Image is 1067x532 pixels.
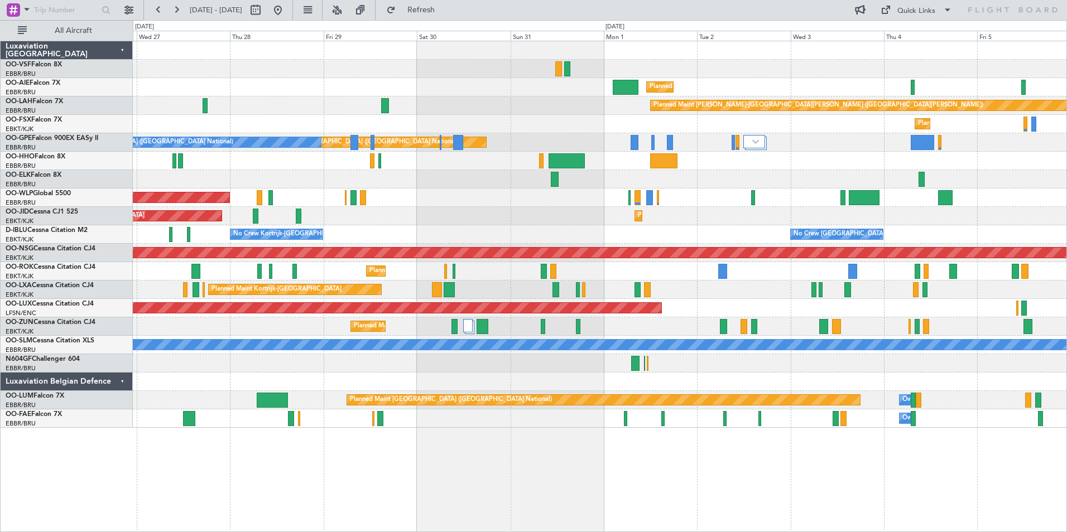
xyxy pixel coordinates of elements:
[794,226,981,243] div: No Crew [GEOGRAPHIC_DATA] ([GEOGRAPHIC_DATA] National)
[398,6,445,14] span: Refresh
[6,190,71,197] a: OO-WLPGlobal 5500
[6,272,33,280] a: EBKT/KJK
[6,80,60,86] a: OO-AIEFalcon 7X
[6,209,29,215] span: OO-JID
[6,254,33,262] a: EBKT/KJK
[6,70,36,78] a: EBBR/BRU
[653,97,983,114] div: Planned Maint [PERSON_NAME]-[GEOGRAPHIC_DATA][PERSON_NAME] ([GEOGRAPHIC_DATA][PERSON_NAME])
[6,309,36,317] a: LFSN/ENC
[6,143,36,152] a: EBBR/BRU
[29,27,118,35] span: All Aircraft
[6,235,33,244] a: EBKT/KJK
[638,207,768,224] div: Planned Maint Kortrijk-[GEOGRAPHIC_DATA]
[6,282,94,289] a: OO-LXACessna Citation CJ4
[233,226,348,243] div: No Crew Kortrijk-[GEOGRAPHIC_DATA]
[6,153,35,160] span: OO-HHO
[6,346,36,354] a: EBBR/BRU
[6,117,31,123] span: OO-FSX
[6,107,36,115] a: EBBR/BRU
[6,98,32,105] span: OO-LAH
[6,291,33,299] a: EBKT/KJK
[791,31,884,41] div: Wed 3
[6,411,62,418] a: OO-FAEFalcon 7X
[46,134,233,151] div: No Crew [GEOGRAPHIC_DATA] ([GEOGRAPHIC_DATA] National)
[875,1,958,19] button: Quick Links
[6,135,98,142] a: OO-GPEFalcon 900EX EASy II
[6,153,65,160] a: OO-HHOFalcon 8X
[6,227,27,234] span: D-IBLU
[6,319,95,326] a: OO-ZUNCessna Citation CJ4
[650,79,825,95] div: Planned Maint [GEOGRAPHIC_DATA] ([GEOGRAPHIC_DATA])
[6,364,36,373] a: EBBR/BRU
[6,88,36,96] a: EBBR/BRU
[369,263,499,279] div: Planned Maint Kortrijk-[GEOGRAPHIC_DATA]
[6,190,33,197] span: OO-WLP
[354,318,484,335] div: Planned Maint Kortrijk-[GEOGRAPHIC_DATA]
[6,135,32,142] span: OO-GPE
[12,22,121,40] button: All Aircraft
[6,125,33,133] a: EBKT/KJK
[884,31,977,41] div: Thu 4
[6,80,30,86] span: OO-AIE
[6,327,33,336] a: EBKT/KJK
[897,6,935,17] div: Quick Links
[6,319,33,326] span: OO-ZUN
[918,115,1048,132] div: Planned Maint Kortrijk-[GEOGRAPHIC_DATA]
[6,61,31,68] span: OO-VSF
[6,199,36,207] a: EBBR/BRU
[6,217,33,225] a: EBKT/KJK
[137,31,230,41] div: Wed 27
[34,2,98,18] input: Trip Number
[6,227,88,234] a: D-IBLUCessna Citation M2
[190,5,242,15] span: [DATE] - [DATE]
[350,391,552,408] div: Planned Maint [GEOGRAPHIC_DATA] ([GEOGRAPHIC_DATA] National)
[6,337,94,344] a: OO-SLMCessna Citation XLS
[6,356,32,362] span: N604GF
[135,22,154,32] div: [DATE]
[6,61,62,68] a: OO-VSFFalcon 8X
[6,172,31,178] span: OO-ELK
[604,31,697,41] div: Mon 1
[381,1,448,19] button: Refresh
[6,245,95,252] a: OO-NSGCessna Citation CJ4
[605,22,624,32] div: [DATE]
[6,245,33,252] span: OO-NSG
[6,98,63,105] a: OO-LAHFalcon 7X
[511,31,604,41] div: Sun 31
[6,393,33,399] span: OO-LUM
[230,31,323,41] div: Thu 28
[6,209,78,215] a: OO-JIDCessna CJ1 525
[6,401,36,409] a: EBBR/BRU
[6,411,31,418] span: OO-FAE
[6,419,36,428] a: EBBR/BRU
[902,410,978,427] div: Owner Melsbroek Air Base
[212,281,342,298] div: Planned Maint Kortrijk-[GEOGRAPHIC_DATA]
[6,282,32,289] span: OO-LXA
[6,301,32,307] span: OO-LUX
[6,162,36,170] a: EBBR/BRU
[324,31,417,41] div: Fri 29
[752,139,759,144] img: arrow-gray.svg
[6,356,80,362] a: N604GFChallenger 604
[6,337,32,344] span: OO-SLM
[6,301,94,307] a: OO-LUXCessna Citation CJ4
[6,264,95,270] a: OO-ROKCessna Citation CJ4
[902,391,978,408] div: Owner Melsbroek Air Base
[6,264,33,270] span: OO-ROK
[6,117,62,123] a: OO-FSXFalcon 7X
[697,31,790,41] div: Tue 2
[417,31,510,41] div: Sat 30
[6,172,61,178] a: OO-ELKFalcon 8X
[6,393,64,399] a: OO-LUMFalcon 7X
[6,180,36,188] a: EBBR/BRU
